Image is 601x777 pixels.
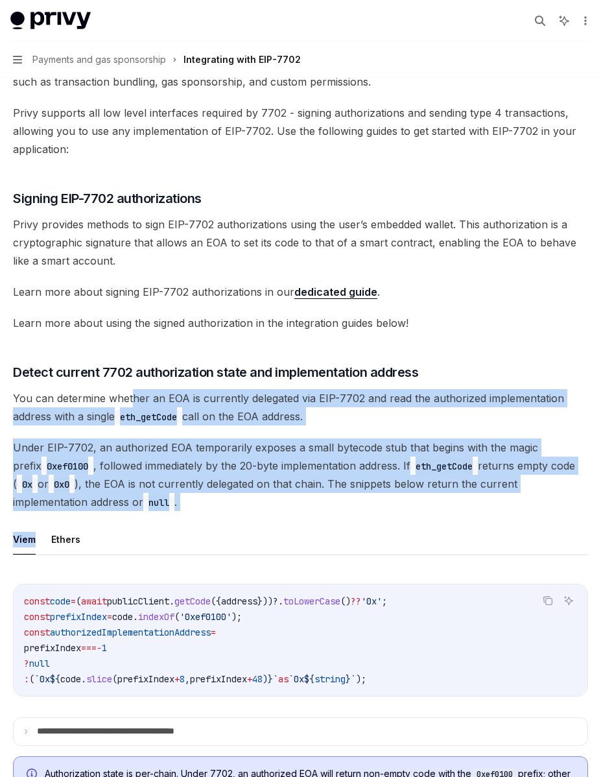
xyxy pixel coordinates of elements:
span: authorizedImplementationAddress [50,627,211,638]
span: + [247,673,252,685]
button: More actions [578,12,591,30]
span: ( [112,673,117,685]
span: '0x' [361,595,382,607]
button: Viem [13,524,36,555]
span: , [185,673,190,685]
span: address [221,595,257,607]
a: dedicated guide [294,285,377,299]
span: const [24,627,50,638]
span: . [133,611,138,623]
code: eth_getCode [115,410,182,424]
span: ${ [50,673,60,685]
span: indexOf [138,611,174,623]
span: You can determine whether an EOA is currently delegated via EIP-7702 and read the authorized impl... [13,389,588,425]
span: const [24,611,50,623]
span: string [314,673,346,685]
span: as [278,673,289,685]
span: 48 [252,673,263,685]
code: eth_getCode [410,459,478,473]
span: Signing EIP-7702 authorizations [13,189,202,208]
span: 8 [180,673,185,685]
span: publicClient [107,595,169,607]
span: getCode [174,595,211,607]
span: `0x [34,673,50,685]
span: + [174,673,180,685]
span: ); [356,673,366,685]
span: = [211,627,216,638]
span: } [346,673,351,685]
span: ` [351,673,356,685]
button: Copy the contents from the code block [539,592,556,609]
code: 0x0 [49,477,75,492]
span: ( [76,595,81,607]
span: Under EIP-7702, an authorized EOA temporarily exposes a small bytecode stub that begins with the ... [13,438,588,511]
span: } [268,673,273,685]
span: : [24,673,29,685]
span: () [340,595,351,607]
span: const [24,595,50,607]
code: 0xef0100 [41,459,93,473]
span: null [29,658,50,669]
span: '0xef0100' [180,611,231,623]
span: prefixIndex [190,673,247,685]
span: ${ [304,673,314,685]
span: 1 [102,642,107,654]
span: . [81,673,86,685]
span: === [81,642,97,654]
span: Detect current 7702 authorization state and implementation address [13,363,418,381]
span: ); [231,611,242,623]
button: Ethers [51,524,80,555]
span: toLowerCase [283,595,340,607]
span: }))?. [257,595,283,607]
span: = [107,611,112,623]
span: `0x [289,673,304,685]
span: ? [24,658,29,669]
span: ; [382,595,387,607]
span: Privy provides methods to sign EIP-7702 authorizations using the user’s embedded wallet. This aut... [13,215,588,270]
span: ` [273,673,278,685]
code: null [143,496,174,510]
button: Ask AI [560,592,577,609]
code: 0x [17,477,38,492]
span: ({ [211,595,221,607]
span: code [60,673,81,685]
span: Learn more about using the signed authorization in the integration guides below! [13,314,588,332]
span: prefixIndex [24,642,81,654]
span: Learn more about signing EIP-7702 authorizations in our . [13,283,588,301]
span: code [50,595,71,607]
span: - [97,642,102,654]
div: Integrating with EIP-7702 [183,52,301,67]
span: Privy supports all low level interfaces required by 7702 - signing authorizations and sending typ... [13,104,588,158]
span: ( [174,611,180,623]
span: slice [86,673,112,685]
span: . [169,595,174,607]
span: prefixIndex [117,673,174,685]
span: ?? [351,595,361,607]
span: await [81,595,107,607]
span: ) [263,673,268,685]
img: light logo [10,12,91,30]
span: ( [29,673,34,685]
span: prefixIndex [50,611,107,623]
span: = [71,595,76,607]
span: Payments and gas sponsorship [32,52,166,67]
span: code [112,611,133,623]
